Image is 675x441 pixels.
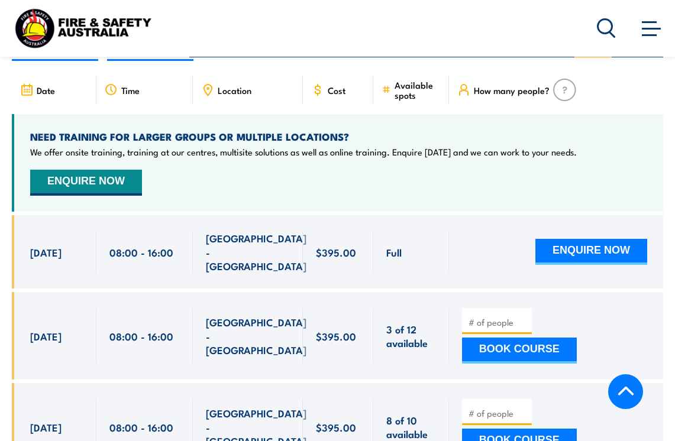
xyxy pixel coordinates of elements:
[30,420,62,434] span: [DATE]
[474,85,550,95] span: How many people?
[218,85,251,95] span: Location
[30,146,577,158] p: We offer onsite training, training at our centres, multisite solutions as well as online training...
[469,316,528,328] input: # of people
[395,80,441,100] span: Available spots
[328,85,345,95] span: Cost
[206,315,306,356] span: [GEOGRAPHIC_DATA] - [GEOGRAPHIC_DATA]
[30,329,62,343] span: [DATE]
[121,85,140,95] span: Time
[316,245,356,259] span: $395.00
[386,413,436,441] span: 8 of 10 available
[316,329,356,343] span: $395.00
[109,420,173,434] span: 08:00 - 16:00
[462,338,577,364] button: BOOK COURSE
[30,130,577,143] h4: NEED TRAINING FOR LARGER GROUPS OR MULTIPLE LOCATIONS?
[535,239,647,265] button: ENQUIRE NOW
[109,329,173,343] span: 08:00 - 16:00
[386,322,436,350] span: 3 of 12 available
[37,85,55,95] span: Date
[206,231,306,273] span: [GEOGRAPHIC_DATA] - [GEOGRAPHIC_DATA]
[469,407,528,419] input: # of people
[316,420,356,434] span: $395.00
[30,245,62,259] span: [DATE]
[30,170,142,196] button: ENQUIRE NOW
[386,245,402,259] span: Full
[109,245,173,259] span: 08:00 - 16:00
